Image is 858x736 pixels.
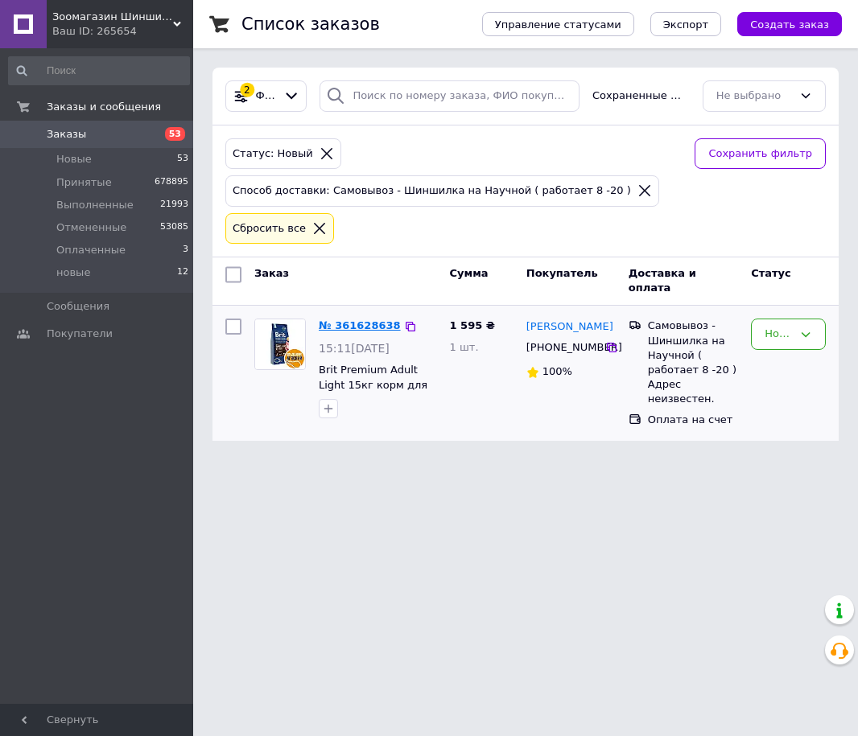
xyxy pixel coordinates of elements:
a: Brit Premium Adult Light 15кг корм для собак (индейка) [319,364,427,405]
a: [PERSON_NAME] [526,319,613,335]
span: 53 [177,152,188,167]
span: Сумма [450,267,489,279]
span: 12 [177,265,188,280]
span: Экспорт [663,19,708,31]
span: Заказ [254,267,289,279]
span: Статус [751,267,791,279]
button: Управление статусами [482,12,634,36]
span: 53085 [160,220,188,235]
div: Не выбрано [716,88,793,105]
span: 678895 [155,175,188,190]
button: Сохранить фильтр [695,138,826,170]
div: Ваш ID: 265654 [52,24,193,39]
span: Оплаченные [56,243,126,257]
span: Сохраненные фильтры: [592,88,690,104]
span: Сообщения [47,299,109,314]
span: 3 [183,243,188,257]
span: Принятые [56,175,112,190]
div: Самовывоз - Шиншилка на Научной ( работает 8 -20 ) [648,319,738,377]
span: Создать заказ [750,19,829,31]
span: Покупатели [47,327,113,341]
span: Сохранить фильтр [708,146,812,162]
img: Фото товару [255,319,305,369]
span: Выполненные [56,198,134,212]
div: Новый [765,326,793,343]
span: Управление статусами [495,19,621,31]
span: Фильтры [256,88,277,104]
span: Доставка и оплата [629,267,696,294]
span: новые [56,265,90,280]
div: 2 [240,83,254,97]
div: [PHONE_NUMBER] [523,337,605,358]
h1: Список заказов [241,14,380,34]
span: Заказы [47,127,86,142]
a: Создать заказ [721,18,842,30]
span: Зоомагазин Шиншилка - Дискаунтер зоотоваров.Корма для кошек и собак. Ветеринарная аптека [52,10,173,24]
input: Поиск по номеру заказа, ФИО покупателя, номеру телефона, Email, номеру накладной [320,80,580,112]
span: Покупатель [526,267,598,279]
div: Статус: Новый [229,146,316,162]
span: 21993 [160,198,188,212]
div: Адрес неизвестен. [648,377,738,406]
span: 15:11[DATE] [319,342,390,355]
a: № 361628638 [319,319,401,331]
div: Оплата на счет [648,413,738,427]
span: Новые [56,152,92,167]
div: Сбросить все [229,220,309,237]
span: 53 [165,127,185,141]
span: 1 595 ₴ [450,319,495,331]
button: Экспорт [650,12,721,36]
div: Способ доставки: Самовывоз - Шиншилка на Научной ( работает 8 -20 ) [229,183,634,199]
span: 100% [542,365,572,377]
span: 1 шт. [450,341,479,353]
span: Заказы и сообщения [47,100,161,114]
input: Поиск [8,56,190,85]
button: Создать заказ [737,12,842,36]
span: Отмененные [56,220,126,235]
a: Фото товару [254,319,306,370]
